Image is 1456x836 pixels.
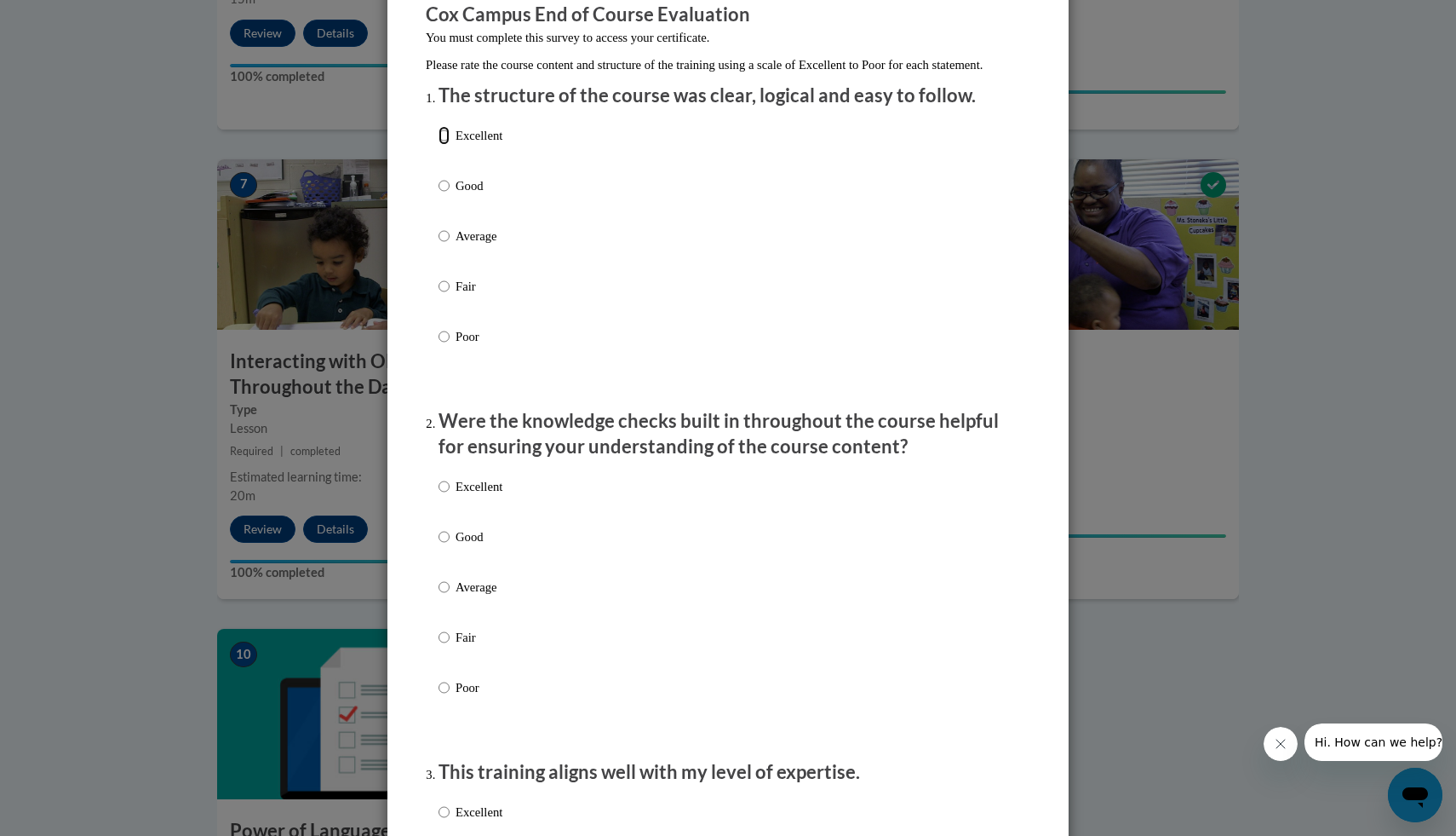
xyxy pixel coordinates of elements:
[456,277,502,296] p: Fair
[456,327,502,346] p: Poor
[439,578,450,597] input: Average
[439,803,450,822] input: Excellent
[456,803,502,822] p: Excellent
[426,55,1030,74] p: Please rate the course content and structure of the training using a scale of Excellent to Poor f...
[439,408,1017,461] p: Were the knowledge checks built in throughout the course helpful for ensuring your understanding ...
[456,578,502,597] p: Average
[426,2,1030,28] h3: Cox Campus End of Course Evaluation
[426,28,1030,47] p: You must complete this survey to access your certificate.
[456,227,502,245] p: Average
[456,628,502,647] p: Fair
[439,759,1017,786] p: This training aligns well with my level of expertise.
[439,327,450,346] input: Poor
[439,477,450,496] input: Excellent
[1264,727,1298,761] iframe: Close message
[439,528,450,546] input: Good
[456,126,502,145] p: Excellent
[439,277,450,296] input: Fair
[1304,724,1442,761] iframe: Message from company
[456,477,502,496] p: Excellent
[439,227,450,245] input: Average
[439,628,450,647] input: Fair
[439,176,450,195] input: Good
[439,678,450,697] input: Poor
[439,126,450,145] input: Excellent
[439,83,1017,109] p: The structure of the course was clear, logical and easy to follow.
[456,678,502,697] p: Poor
[456,528,502,546] p: Good
[456,176,502,195] p: Good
